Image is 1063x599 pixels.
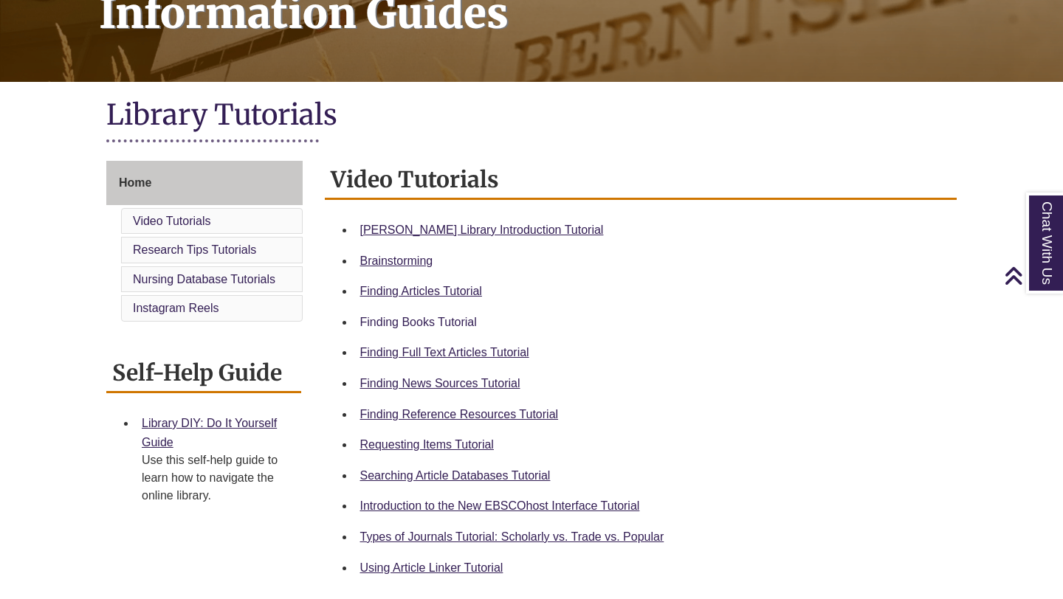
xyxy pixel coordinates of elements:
[325,161,957,200] h2: Video Tutorials
[133,215,211,227] a: Video Tutorials
[360,377,520,389] a: Finding News Sources Tutorial
[360,438,494,451] a: Requesting Items Tutorial
[360,346,529,359] a: Finding Full Text Articles Tutorial
[360,285,482,297] a: Finding Articles Tutorial
[106,354,301,393] h2: Self-Help Guide
[360,255,433,267] a: Brainstorming
[106,161,303,205] a: Home
[360,224,604,236] a: [PERSON_NAME] Library Introduction Tutorial
[360,408,559,420] a: Finding Reference Resources Tutorial
[360,561,503,574] a: Using Article Linker Tutorial
[360,469,551,482] a: Searching Article Databases Tutorial
[142,417,277,449] a: Library DIY: Do It Yourself Guide
[360,530,664,543] a: Types of Journals Tutorial: Scholarly vs. Trade vs. Popular
[119,176,151,189] span: Home
[133,243,256,256] a: Research Tips Tutorials
[1004,266,1059,285] a: Back to Top
[106,161,303,325] div: Guide Page Menu
[142,451,289,505] div: Use this self-help guide to learn how to navigate the online library.
[133,273,275,285] a: Nursing Database Tutorials
[360,499,640,512] a: Introduction to the New EBSCOhost Interface Tutorial
[106,97,957,136] h1: Library Tutorials
[360,316,477,328] a: Finding Books Tutorial
[133,302,219,314] a: Instagram Reels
